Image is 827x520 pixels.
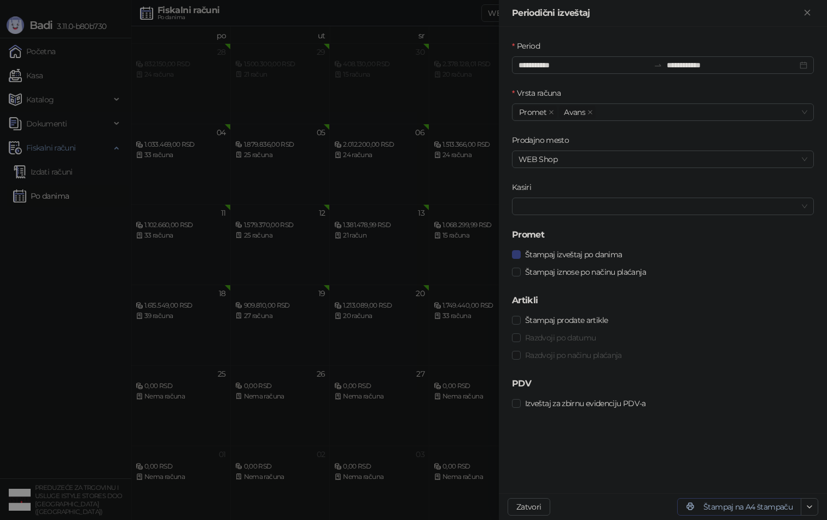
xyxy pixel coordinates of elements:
[508,498,550,516] button: Zatvori
[512,40,546,52] label: Period
[512,134,575,146] label: Prodajno mesto
[521,266,650,278] span: Štampaj iznose po načinu plaćanja
[521,397,650,409] span: Izveštaj za zbirnu evidenciju PDV-a
[521,349,626,361] span: Razdvoji po načinu plaćanja
[512,181,538,193] label: Kasiri
[521,332,600,344] span: Razdvoji po datumu
[564,106,585,118] span: Avans
[654,61,662,70] span: to
[512,7,801,20] div: Periodični izveštaj
[549,109,554,115] span: close
[512,87,568,99] label: Vrsta računa
[512,228,814,241] h5: Promet
[519,151,807,167] span: WEB Shop
[654,61,662,70] span: swap-right
[512,377,814,390] h5: PDV
[801,7,814,20] button: Zatvori
[587,109,593,115] span: close
[521,249,626,261] span: Štampaj izveštaj po danima
[519,59,649,71] input: Period
[519,106,546,118] span: Promet
[512,294,814,307] h5: Artikli
[521,314,612,326] span: Štampaj prodate artikle
[677,498,801,516] button: Štampaj na A4 štampaču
